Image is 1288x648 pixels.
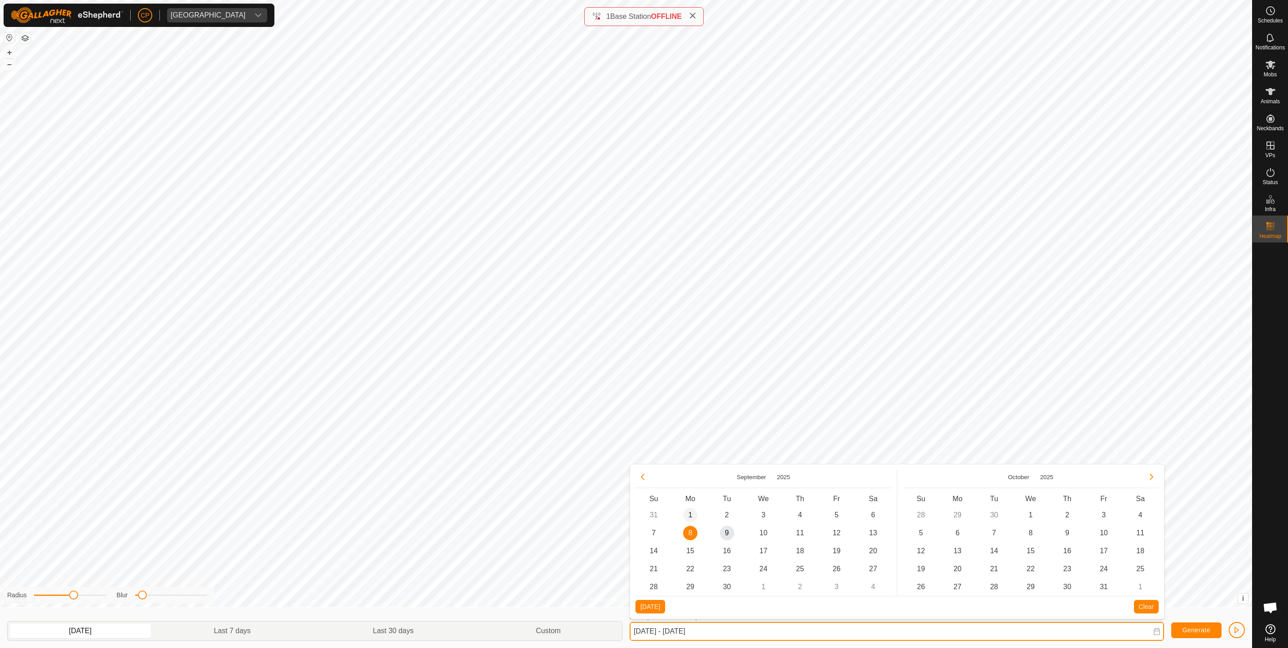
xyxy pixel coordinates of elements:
span: 21 [987,562,1001,576]
span: Base Station [610,13,651,20]
td: 31 [1085,578,1122,596]
span: 13 [866,526,880,540]
span: 12 [829,526,844,540]
label: Radius [7,591,27,600]
td: 18 [782,542,818,560]
td: 30 [976,506,1012,524]
span: 8 [683,526,697,540]
td: 24 [1085,560,1122,578]
button: i [1238,594,1248,604]
td: 3 [1085,506,1122,524]
td: 12 [903,542,939,560]
td: 21 [635,560,672,578]
td: 1 [1012,506,1049,524]
span: 24 [756,562,771,576]
span: Fr [833,495,840,503]
td: 5 [818,506,855,524]
span: 16 [1060,544,1074,558]
td: 25 [1122,560,1159,578]
span: 2 [720,508,734,522]
span: Clear [1139,603,1154,610]
td: 29 [672,578,708,596]
td: 3 [818,578,855,596]
td: 22 [672,560,708,578]
span: Generate [1182,626,1210,634]
span: VPs [1265,153,1275,158]
button: Choose Month [1004,472,1032,482]
td: 7 [976,524,1012,542]
span: 20 [866,544,880,558]
button: – [4,59,15,70]
td: 14 [635,542,672,560]
span: 7 [987,526,1001,540]
td: 30 [1049,578,1085,596]
td: 17 [1085,542,1122,560]
span: 5 [829,508,844,522]
button: Reset Map [4,32,15,43]
span: 17 [1097,544,1111,558]
div: dropdown trigger [249,8,267,22]
td: 15 [672,542,708,560]
div: Open chat [1257,594,1284,621]
td: 31 [635,506,672,524]
div: [GEOGRAPHIC_DATA] [171,12,246,19]
span: Neckbands [1257,126,1284,131]
span: 1 [1023,508,1038,522]
span: 30 [720,580,734,594]
span: 7 [647,526,661,540]
td: 10 [1085,524,1122,542]
td: 6 [855,506,891,524]
span: Notifications [1256,45,1285,50]
td: 18 [1122,542,1159,560]
span: OFFLINE [651,13,682,20]
td: 2 [1049,506,1085,524]
span: Heatmap [1259,234,1281,239]
td: 23 [1049,560,1085,578]
span: 29 [683,580,697,594]
span: 12 [914,544,928,558]
span: 22 [683,562,697,576]
td: 12 [818,524,855,542]
button: [DATE] [635,600,665,613]
span: 22 [1023,562,1038,576]
td: 10 [745,524,781,542]
span: Tu [990,495,998,503]
td: 2 [782,578,818,596]
td: 11 [782,524,818,542]
td: 27 [855,560,891,578]
td: 23 [709,560,745,578]
span: 28 [647,580,661,594]
span: 28 [987,580,1001,594]
td: 9 [1049,524,1085,542]
td: 26 [818,560,855,578]
td: 20 [855,542,891,560]
button: Choose Year [773,472,794,482]
td: 16 [709,542,745,560]
span: 5 [914,526,928,540]
td: 20 [939,560,975,578]
span: 23 [720,562,734,576]
td: 6 [939,524,975,542]
span: 18 [793,544,807,558]
span: 14 [987,544,1001,558]
span: 9 [720,526,734,540]
td: 8 [1012,524,1049,542]
span: 4 [793,508,807,522]
span: 16 [720,544,734,558]
span: [DATE] [640,603,660,610]
span: 27 [866,562,880,576]
span: Sa [1136,495,1145,503]
td: 4 [782,506,818,524]
span: 1 [606,13,610,20]
button: Clear [1134,600,1159,613]
div: Choose Date [630,464,1164,619]
td: 5 [903,524,939,542]
span: 24 [1097,562,1111,576]
td: 17 [745,542,781,560]
span: 14 [647,544,661,558]
span: Mobs [1264,72,1277,77]
span: 10 [1097,526,1111,540]
td: 7 [635,524,672,542]
span: Mo [953,495,962,503]
td: 9 [709,524,745,542]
